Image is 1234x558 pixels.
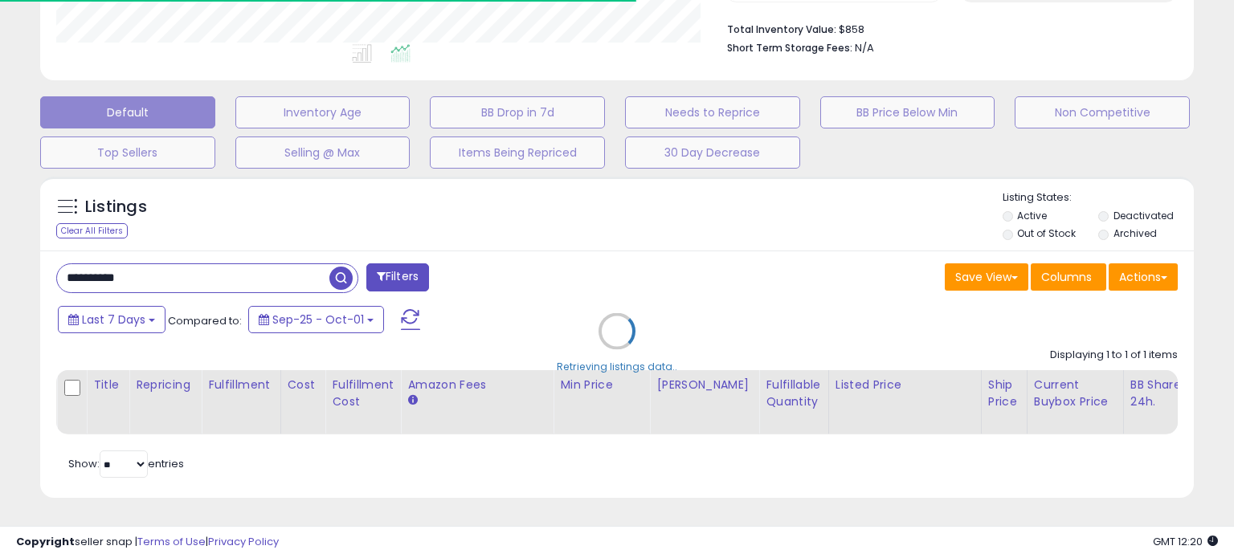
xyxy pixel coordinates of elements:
[625,136,800,169] button: 30 Day Decrease
[855,40,874,55] span: N/A
[40,136,215,169] button: Top Sellers
[137,534,206,549] a: Terms of Use
[16,534,75,549] strong: Copyright
[208,534,279,549] a: Privacy Policy
[16,535,279,550] div: seller snap | |
[727,41,852,55] b: Short Term Storage Fees:
[727,18,1166,38] li: $858
[1015,96,1190,128] button: Non Competitive
[1153,534,1218,549] span: 2025-10-9 12:20 GMT
[235,96,411,128] button: Inventory Age
[557,359,677,373] div: Retrieving listings data..
[430,136,605,169] button: Items Being Repriced
[727,22,836,36] b: Total Inventory Value:
[625,96,800,128] button: Needs to Reprice
[235,136,411,169] button: Selling @ Max
[40,96,215,128] button: Default
[430,96,605,128] button: BB Drop in 7d
[820,96,995,128] button: BB Price Below Min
